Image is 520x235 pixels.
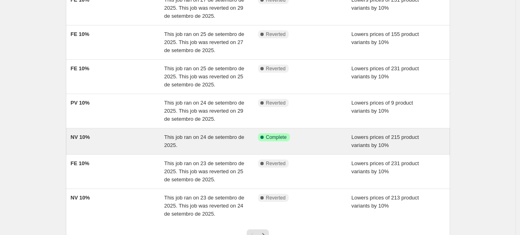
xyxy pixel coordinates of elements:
span: Lowers prices of 231 product variants by 10% [351,160,419,174]
span: This job ran on 25 de setembro de 2025. This job was reverted on 27 de setembro de 2025. [164,31,244,53]
span: Reverted [266,31,286,38]
span: FE 10% [71,160,89,166]
span: This job ran on 23 de setembro de 2025. This job was reverted on 24 de setembro de 2025. [164,195,244,217]
span: Reverted [266,195,286,201]
span: PV 10% [71,100,90,106]
span: NV 10% [71,134,90,140]
span: Lowers prices of 213 product variants by 10% [351,195,419,209]
span: Lowers prices of 215 product variants by 10% [351,134,419,148]
span: FE 10% [71,65,89,71]
span: Reverted [266,65,286,72]
span: NV 10% [71,195,90,201]
span: Complete [266,134,287,141]
span: Reverted [266,100,286,106]
span: This job ran on 25 de setembro de 2025. This job was reverted on 25 de setembro de 2025. [164,65,244,88]
span: Lowers prices of 231 product variants by 10% [351,65,419,80]
span: This job ran on 24 de setembro de 2025. [164,134,244,148]
span: This job ran on 24 de setembro de 2025. This job was reverted on 29 de setembro de 2025. [164,100,244,122]
span: FE 10% [71,31,89,37]
span: This job ran on 23 de setembro de 2025. This job was reverted on 25 de setembro de 2025. [164,160,244,183]
span: Lowers prices of 155 product variants by 10% [351,31,419,45]
span: Reverted [266,160,286,167]
span: Lowers prices of 9 product variants by 10% [351,100,413,114]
